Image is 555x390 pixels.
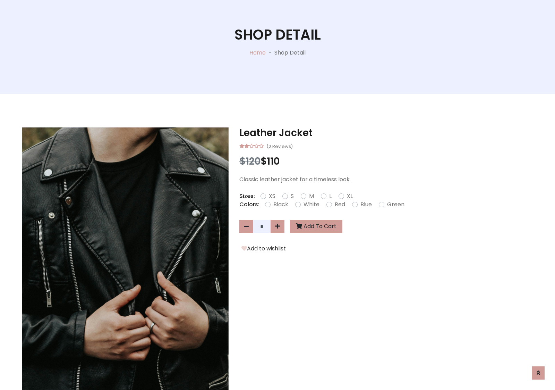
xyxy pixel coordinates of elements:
label: Green [387,200,404,209]
p: Sizes: [239,192,255,200]
p: - [266,49,274,57]
h3: Leather Jacket [239,127,533,139]
label: White [304,200,319,209]
small: (2 Reviews) [266,142,293,150]
h1: Shop Detail [234,26,321,43]
a: Home [249,49,266,57]
label: Blue [360,200,372,209]
label: Red [335,200,345,209]
p: Shop Detail [274,49,306,57]
button: Add To Cart [290,220,342,233]
span: 110 [267,155,280,168]
label: M [309,192,314,200]
label: S [291,192,294,200]
label: Black [273,200,288,209]
p: Colors: [239,200,259,209]
label: L [329,192,332,200]
span: $120 [239,155,261,168]
button: Add to wishlist [239,244,288,253]
p: Classic leather jacket for a timeless look. [239,175,533,184]
label: XS [269,192,275,200]
h3: $ [239,156,533,167]
label: XL [347,192,353,200]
